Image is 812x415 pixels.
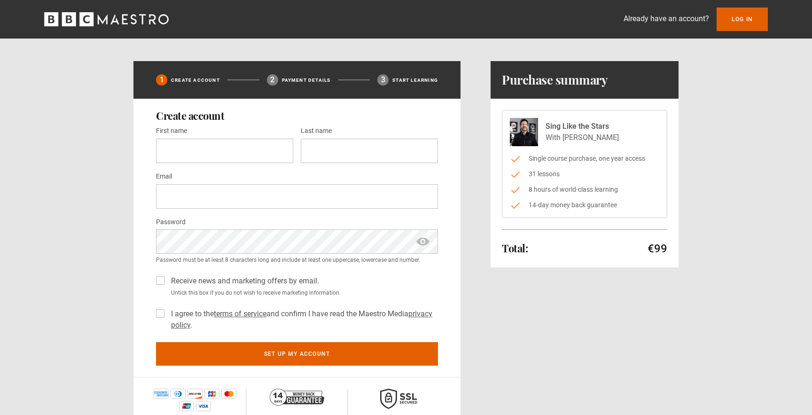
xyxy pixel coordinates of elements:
li: 8 hours of world-class learning [510,185,659,195]
span: show password [415,229,430,254]
img: unionpay [179,401,194,411]
label: Password [156,217,186,228]
button: Set up my account [156,342,438,366]
p: Create Account [171,77,220,84]
svg: BBC Maestro [44,12,169,26]
small: Password must be at least 8 characters long and include at least one uppercase, lowercase and num... [156,256,438,264]
li: 14-day money back guarantee [510,200,659,210]
img: discover [187,389,203,399]
h2: Total: [502,243,528,254]
img: mastercard [221,389,236,399]
img: visa [196,401,211,411]
a: terms of service [214,309,266,318]
label: First name [156,125,187,137]
label: Receive news and marketing offers by email. [167,275,319,287]
p: With [PERSON_NAME] [546,132,619,143]
a: Log In [717,8,768,31]
label: Email [156,171,172,182]
p: Already have an account? [624,13,709,24]
p: Payment details [282,77,331,84]
label: Last name [301,125,332,137]
p: Sing Like the Stars [546,121,619,132]
img: diners [171,389,186,399]
div: 2 [267,74,278,86]
img: 14-day-money-back-guarantee-42d24aedb5115c0ff13b.png [270,389,324,406]
li: 31 lessons [510,169,659,179]
label: I agree to the and confirm I have read the Maestro Media . [167,308,438,331]
li: Single course purchase, one year access [510,154,659,164]
img: jcb [204,389,219,399]
h1: Purchase summary [502,72,608,87]
small: Untick this box if you do not wish to receive marketing information. [167,289,438,297]
div: 1 [156,74,167,86]
img: amex [154,389,169,399]
h2: Create account [156,110,438,121]
p: Start learning [392,77,438,84]
p: €99 [648,241,667,256]
div: 3 [377,74,389,86]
